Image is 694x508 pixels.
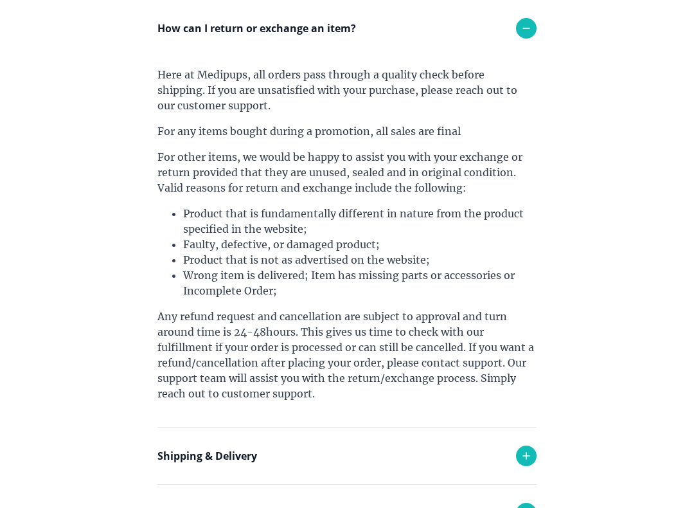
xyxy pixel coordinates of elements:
[157,67,537,113] p: Here at Medipups, all orders pass through a quality check before shipping. If you are unsatisfied...
[157,123,537,139] p: For any items bought during a promotion, all sales are final
[183,237,537,252] li: Faulty, defective, or damaged product;
[183,206,537,237] li: Product that is fundamentally different in nature from the product specified in the website;
[183,268,537,298] li: Wrong item is delivered; Item has missing parts or accessories or Incomplete Order;
[157,21,356,36] p: How can I return or exchange an item?
[157,149,537,195] p: For other items, we would be happy to assist you with your exchange or return provided that they ...
[157,309,537,401] p: Any refund request and cancellation are subject to approval and turn around time is 24-48hours. T...
[183,252,537,268] li: Product that is not as advertised on the website;
[157,448,257,464] p: Shipping & Delivery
